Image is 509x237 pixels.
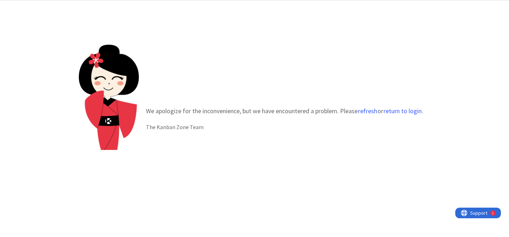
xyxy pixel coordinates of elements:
[146,123,423,131] div: The Kanban Zone Team
[383,108,422,115] button: return to login
[37,3,39,8] div: 1
[146,106,423,116] p: We apologize for the inconvenience, but we have encountered a problem. Please or .
[15,1,32,10] span: Support
[358,108,378,115] button: refresh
